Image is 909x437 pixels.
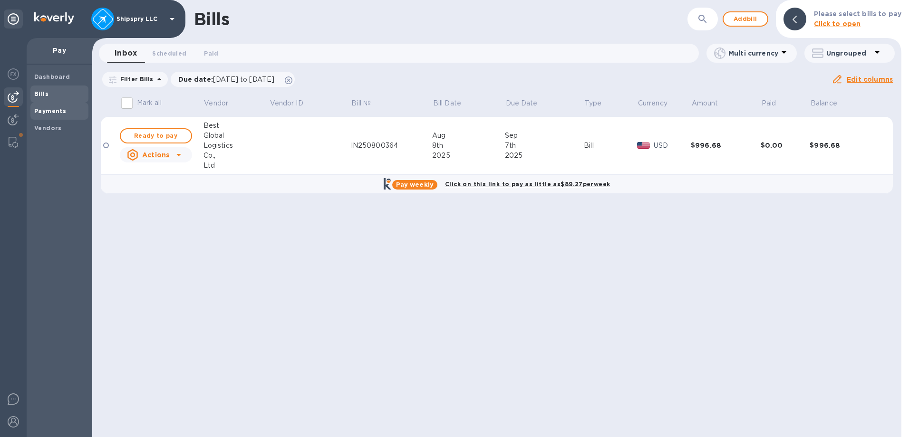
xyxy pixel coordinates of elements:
[811,98,837,108] p: Balance
[128,130,184,142] span: Ready to pay
[762,98,789,108] span: Paid
[137,98,162,108] p: Mark all
[506,98,550,108] span: Due Date
[585,98,602,108] p: Type
[637,142,650,149] img: USD
[203,151,269,161] div: Co.,
[433,98,474,108] span: Bill Date
[396,181,434,188] b: Pay weekly
[204,98,228,108] p: Vendor
[34,107,66,114] b: Payments
[203,131,269,141] div: Global
[34,12,74,24] img: Logo
[34,46,85,55] p: Pay
[432,151,505,161] div: 2025
[723,11,768,27] button: Addbill
[4,9,23,28] div: Unpin categories
[584,141,637,151] div: Bill
[811,98,850,108] span: Balance
[691,141,761,150] div: $996.68
[762,98,776,108] p: Paid
[142,151,169,159] u: Actions
[654,141,691,151] p: USD
[34,73,70,80] b: Dashboard
[728,48,778,58] p: Multi currency
[847,76,893,83] u: Edit columns
[178,75,280,84] p: Due date :
[505,141,584,151] div: 7th
[351,98,371,108] p: Bill №
[505,131,584,141] div: Sep
[506,98,538,108] p: Due Date
[433,98,461,108] p: Bill Date
[692,98,718,108] p: Amount
[505,151,584,161] div: 2025
[203,161,269,171] div: Ltd
[810,141,880,150] div: $996.68
[432,141,505,151] div: 8th
[34,90,48,97] b: Bills
[814,10,901,18] b: Please select bills to pay
[204,98,241,108] span: Vendor
[8,68,19,80] img: Foreign exchange
[203,121,269,131] div: Best
[585,98,614,108] span: Type
[638,98,667,108] p: Currency
[171,72,295,87] div: Due date:[DATE] to [DATE]
[692,98,731,108] span: Amount
[204,48,218,58] span: Paid
[194,9,229,29] h1: Bills
[351,98,383,108] span: Bill №
[203,141,269,151] div: Logistics
[115,47,137,60] span: Inbox
[432,131,505,141] div: Aug
[731,13,760,25] span: Add bill
[152,48,186,58] span: Scheduled
[270,98,303,108] p: Vendor ID
[34,124,62,132] b: Vendors
[213,76,274,83] span: [DATE] to [DATE]
[445,180,610,188] b: Click on this link to pay as little as $89.27 per week
[814,20,861,28] b: Click to open
[116,75,154,83] p: Filter Bills
[270,98,316,108] span: Vendor ID
[120,128,192,143] button: Ready to pay
[116,16,164,22] p: Shipspry LLC
[826,48,871,58] p: Ungrouped
[351,141,433,151] div: IN250800364
[761,141,810,150] div: $0.00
